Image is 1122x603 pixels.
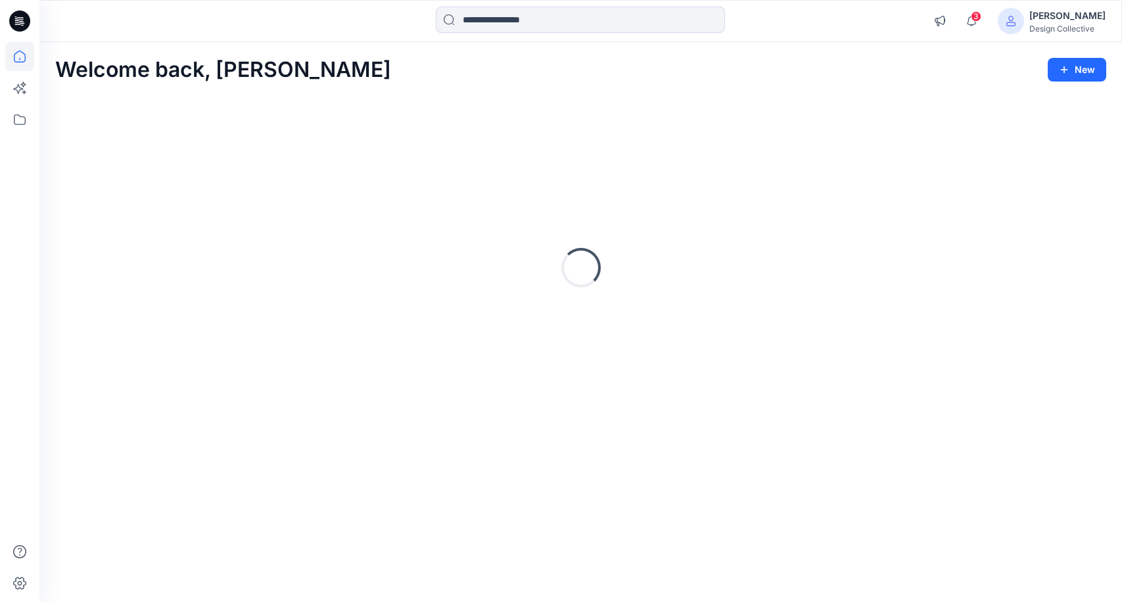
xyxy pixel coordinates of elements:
[1029,24,1106,34] div: Design Collective
[55,58,391,82] h2: Welcome back, [PERSON_NAME]
[1029,8,1106,24] div: [PERSON_NAME]
[1048,58,1106,82] button: New
[971,11,981,22] span: 3
[1006,16,1016,26] svg: avatar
